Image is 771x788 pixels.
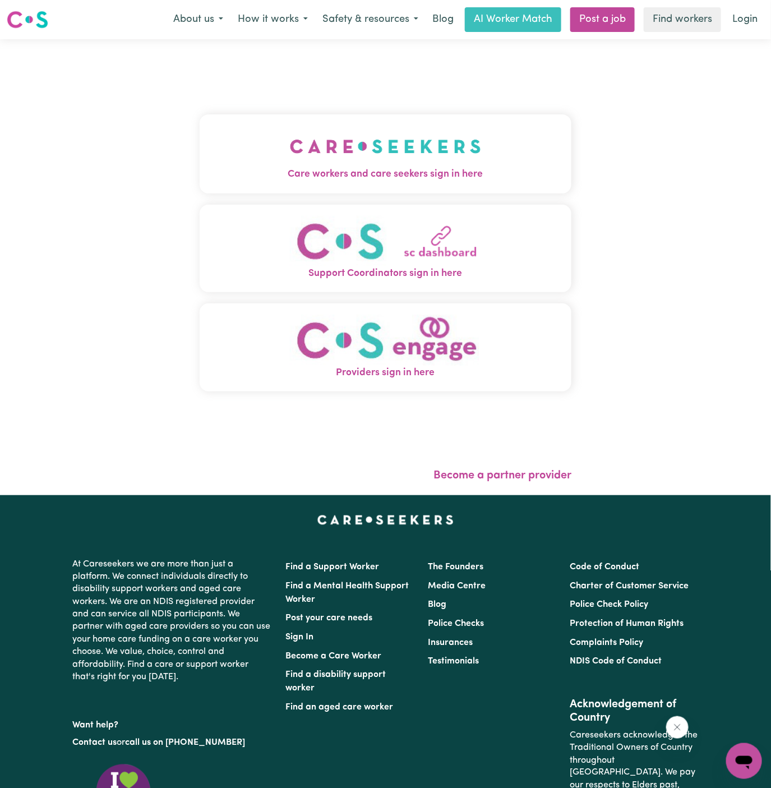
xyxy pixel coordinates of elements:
[286,670,386,693] a: Find a disability support worker
[726,7,764,32] a: Login
[428,582,486,591] a: Media Centre
[428,600,446,609] a: Blog
[73,554,273,688] p: At Careseekers we are more than just a platform. We connect individuals directly to disability su...
[570,582,689,591] a: Charter of Customer Service
[200,167,572,182] span: Care workers and care seekers sign in here
[230,8,315,31] button: How it works
[7,7,48,33] a: Careseekers logo
[426,7,460,32] a: Blog
[286,563,380,572] a: Find a Support Worker
[570,657,662,666] a: NDIS Code of Conduct
[73,732,273,753] p: or
[200,366,572,380] span: Providers sign in here
[428,619,484,628] a: Police Checks
[166,8,230,31] button: About us
[200,266,572,281] span: Support Coordinators sign in here
[73,715,273,731] p: Want help?
[286,633,314,642] a: Sign In
[570,7,635,32] a: Post a job
[666,716,689,739] iframe: Close message
[126,738,246,747] a: call us on [PHONE_NUMBER]
[428,638,473,647] a: Insurances
[286,582,409,604] a: Find a Mental Health Support Worker
[317,515,454,524] a: Careseekers home page
[465,7,561,32] a: AI Worker Match
[286,652,382,661] a: Become a Care Worker
[570,698,698,725] h2: Acknowledgement of Country
[570,619,684,628] a: Protection of Human Rights
[570,563,639,572] a: Code of Conduct
[7,8,68,17] span: Need any help?
[315,8,426,31] button: Safety & resources
[286,614,373,623] a: Post your care needs
[726,743,762,779] iframe: Button to launch messaging window
[433,470,571,481] a: Become a partner provider
[7,10,48,30] img: Careseekers logo
[200,205,572,293] button: Support Coordinators sign in here
[428,563,483,572] a: The Founders
[200,114,572,193] button: Care workers and care seekers sign in here
[570,600,648,609] a: Police Check Policy
[73,738,117,747] a: Contact us
[200,303,572,391] button: Providers sign in here
[570,638,643,647] a: Complaints Policy
[428,657,479,666] a: Testimonials
[644,7,721,32] a: Find workers
[286,703,394,712] a: Find an aged care worker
